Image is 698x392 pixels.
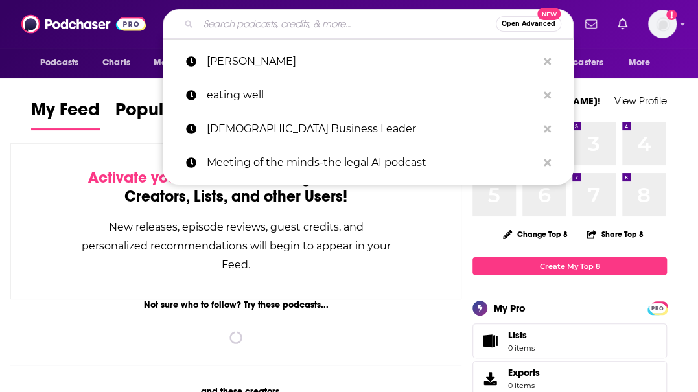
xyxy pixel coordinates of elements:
[102,54,130,72] span: Charts
[472,323,667,358] a: Lists
[477,369,503,387] span: Exports
[40,54,78,72] span: Podcasts
[612,13,633,35] a: Show notifications dropdown
[537,8,561,20] span: New
[31,51,95,75] button: open menu
[472,257,667,275] a: Create My Top 8
[21,12,146,36] img: Podchaser - Follow, Share and Rate Podcasts
[649,303,665,312] a: PRO
[198,14,496,34] input: Search podcasts, credits, & more...
[508,329,535,341] span: Lists
[649,303,665,313] span: PRO
[494,302,526,314] div: My Pro
[508,367,540,378] span: Exports
[87,168,220,187] span: Activate your Feed
[207,146,537,179] p: Meeting of the minds-the legal AI podcast
[163,146,574,179] a: Meeting of the minds-the legal AI podcast
[495,226,576,242] button: Change Top 8
[31,98,100,130] a: My Feed
[648,10,677,38] img: User Profile
[94,51,138,75] a: Charts
[76,168,396,206] div: by following Podcasts, Creators, Lists, and other Users!
[508,343,535,352] span: 0 items
[477,332,503,350] span: Lists
[586,222,644,247] button: Share Top 8
[666,10,677,20] svg: Add a profile image
[508,329,527,341] span: Lists
[163,45,574,78] a: [PERSON_NAME]
[207,78,537,112] p: eating well
[163,9,574,39] div: Search podcasts, credits, & more...
[207,45,537,78] p: alex clark
[620,51,667,75] button: open menu
[580,13,602,35] a: Show notifications dropdown
[502,21,555,27] span: Open Advanced
[154,54,200,72] span: Monitoring
[115,98,226,128] span: Popular Feed
[163,78,574,112] a: eating well
[163,112,574,146] a: [DEMOGRAPHIC_DATA] Business Leader
[648,10,677,38] span: Logged in as cnagle
[10,299,461,310] div: Not sure who to follow? Try these podcasts...
[207,112,537,146] p: Christian Business Leader
[31,98,100,128] span: My Feed
[614,95,667,107] a: View Profile
[648,10,677,38] button: Show profile menu
[533,51,622,75] button: open menu
[115,98,226,130] a: Popular Feed
[629,54,651,72] span: More
[76,218,396,274] div: New releases, episode reviews, guest credits, and personalized recommendations will begin to appe...
[508,381,540,390] span: 0 items
[145,51,216,75] button: open menu
[496,16,561,32] button: Open AdvancedNew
